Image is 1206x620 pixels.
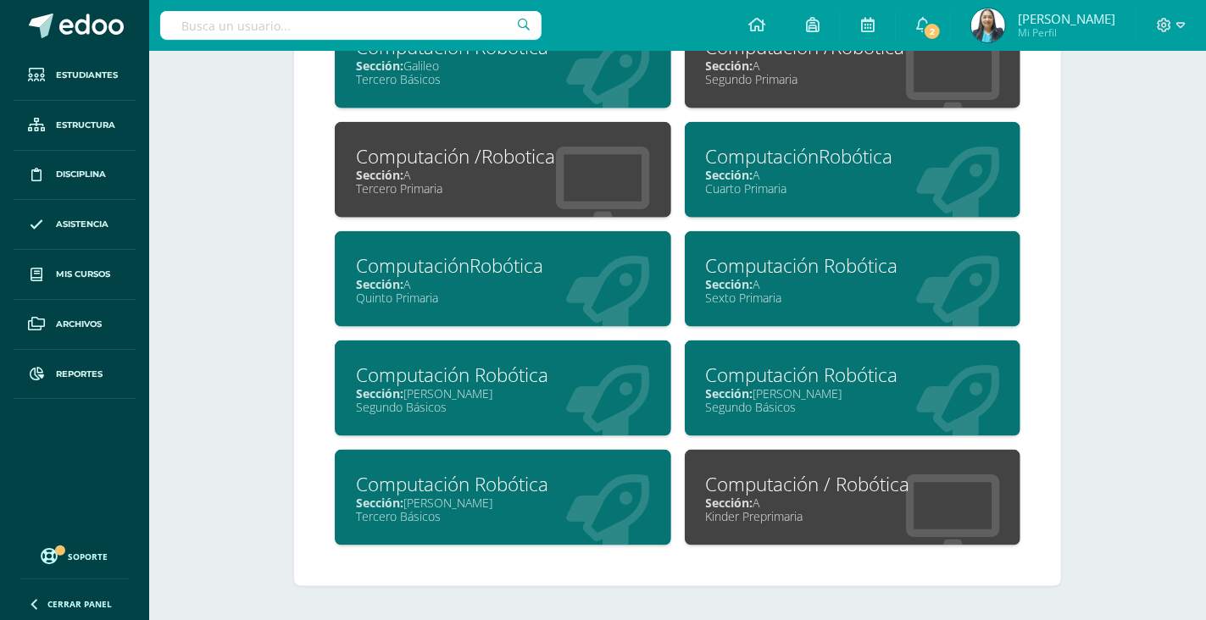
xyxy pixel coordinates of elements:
[923,22,942,41] span: 2
[706,385,753,401] span: Sección:
[160,11,542,40] input: Busca un usuario...
[56,119,115,132] span: Estructura
[706,71,1000,87] div: Segundo Primaria
[356,167,650,183] div: A
[14,250,136,300] a: Mis cursos
[685,340,1021,436] a: Computación RobóticaSección:[PERSON_NAME]Segundo Básicos
[356,276,650,292] div: A
[706,290,1000,306] div: Sexto Primaria
[356,471,650,497] div: Computación Robótica
[14,300,136,350] a: Archivos
[69,551,108,562] span: Soporte
[335,340,671,436] a: Computación RobóticaSección:[PERSON_NAME]Segundo Básicos
[356,290,650,306] div: Quinto Primaria
[14,51,136,101] a: Estudiantes
[685,13,1021,108] a: Computación /RoboticaSección:ASegundo Primaria
[14,350,136,400] a: Reportes
[356,508,650,524] div: Tercero Básicos
[706,508,1000,524] div: Kinder Preprimaria
[706,276,1000,292] div: A
[56,368,103,381] span: Reportes
[706,58,753,74] span: Sección:
[56,218,108,231] span: Asistencia
[47,598,112,610] span: Cerrar panel
[706,167,1000,183] div: A
[20,544,129,567] a: Soporte
[356,385,650,401] div: [PERSON_NAME]
[706,495,753,511] span: Sección:
[356,385,403,401] span: Sección:
[685,450,1021,545] a: Computación / RobóticaSección:AKinder Preprimaria
[706,180,1000,197] div: Cuarto Primaria
[14,151,136,201] a: Disciplina
[356,252,650,279] div: ComputaciónRobótica
[335,231,671,327] a: ComputaciónRobóticaSección:AQuinto Primaria
[1018,25,1115,40] span: Mi Perfil
[56,268,110,281] span: Mis cursos
[356,167,403,183] span: Sección:
[706,252,1000,279] div: Computación Robótica
[706,276,753,292] span: Sección:
[706,167,753,183] span: Sección:
[335,13,671,108] a: Computación RobóticaSección:GalileoTercero Básicos
[356,362,650,388] div: Computación Robótica
[356,58,650,74] div: Galileo
[971,8,1005,42] img: dc7d38de1d5b52360c8bb618cee5abea.png
[356,495,650,511] div: [PERSON_NAME]
[706,362,1000,388] div: Computación Robótica
[56,168,106,181] span: Disciplina
[356,495,403,511] span: Sección:
[56,69,118,82] span: Estudiantes
[1018,10,1115,27] span: [PERSON_NAME]
[706,471,1000,497] div: Computación / Robótica
[356,180,650,197] div: Tercero Primaria
[706,495,1000,511] div: A
[685,122,1021,218] a: ComputaciónRobóticaSección:ACuarto Primaria
[356,58,403,74] span: Sección:
[706,143,1000,169] div: ComputaciónRobótica
[356,143,650,169] div: Computación /Robotica
[706,399,1000,415] div: Segundo Básicos
[356,71,650,87] div: Tercero Básicos
[14,200,136,250] a: Asistencia
[56,318,102,331] span: Archivos
[685,231,1021,327] a: Computación RobóticaSección:ASexto Primaria
[14,101,136,151] a: Estructura
[356,399,650,415] div: Segundo Básicos
[335,122,671,218] a: Computación /RoboticaSección:ATercero Primaria
[706,58,1000,74] div: A
[706,385,1000,401] div: [PERSON_NAME]
[335,450,671,545] a: Computación RobóticaSección:[PERSON_NAME]Tercero Básicos
[356,276,403,292] span: Sección:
